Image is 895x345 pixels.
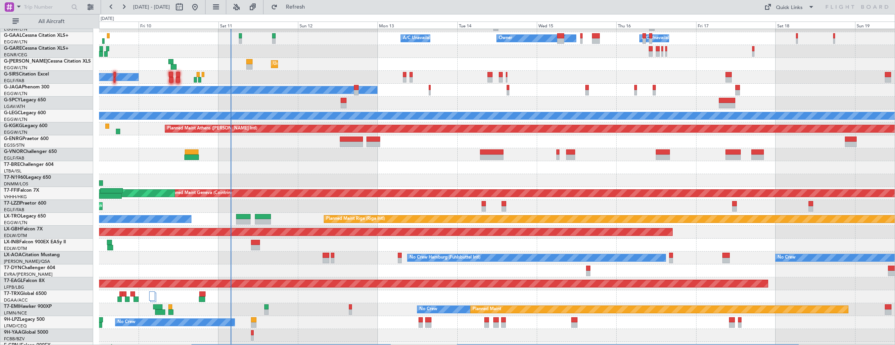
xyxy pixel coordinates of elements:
[4,240,66,244] a: LX-INBFalcon 900EX EASy II
[4,279,45,283] a: T7-EAGLFalcon 8X
[4,162,20,167] span: T7-BRE
[4,78,24,84] a: EGLF/FAB
[4,26,27,32] a: EGGW/LTN
[410,252,480,264] div: No Crew Hamburg (Fuhlsbuttel Intl)
[4,266,55,270] a: T7-DYNChallenger 604
[4,46,22,51] span: G-GARE
[4,330,22,335] span: 9H-YAA
[4,91,27,97] a: EGGW/LTN
[616,22,696,29] div: Thu 16
[4,214,21,219] span: LX-TRO
[4,323,27,329] a: LFMD/CEQ
[4,227,43,232] a: LX-GBHFalcon 7X
[760,1,818,13] button: Quick Links
[4,111,46,115] a: G-LEGCLegacy 600
[4,168,22,174] a: LTBA/ISL
[4,253,60,257] a: LX-AOACitation Mustang
[167,123,257,135] div: Planned Maint Athens ([PERSON_NAME] Intl)
[4,317,20,322] span: 9H-LPZ
[4,59,47,64] span: G-[PERSON_NAME]
[4,304,52,309] a: T7-EMIHawker 900XP
[4,220,27,226] a: EGGW/LTN
[4,39,27,45] a: EGGW/LTN
[4,124,47,128] a: G-KGKGLegacy 600
[4,188,39,193] a: T7-FFIFalcon 7X
[457,22,537,29] div: Tue 14
[298,22,377,29] div: Sun 12
[696,22,776,29] div: Fri 17
[326,213,385,225] div: Planned Maint Riga (Riga Intl)
[4,330,48,335] a: 9H-YAAGlobal 5000
[24,1,69,13] input: Trip Number
[4,137,22,141] span: G-ENRG
[776,4,803,12] div: Quick Links
[4,240,19,244] span: LX-INB
[642,32,674,44] div: A/C Unavailable
[377,22,457,29] div: Mon 13
[4,175,26,180] span: T7-N1960
[4,52,27,58] a: EGNR/CEG
[4,33,69,38] a: G-GAALCessna Citation XLS+
[4,336,25,342] a: FCBB/BZV
[4,149,23,154] span: G-VNOR
[273,58,402,70] div: Unplanned Maint [GEOGRAPHIC_DATA] ([GEOGRAPHIC_DATA])
[139,22,218,29] div: Fri 10
[4,65,27,71] a: EGGW/LTN
[267,1,314,13] button: Refresh
[4,297,28,303] a: DGAA/ACC
[4,162,54,167] a: T7-BREChallenger 604
[4,98,46,102] a: G-SPCYLegacy 650
[4,246,27,252] a: EDLW/DTM
[4,304,19,309] span: T7-EMI
[776,22,855,29] div: Sat 18
[4,259,50,264] a: [PERSON_NAME]/QSA
[4,124,22,128] span: G-KGKG
[4,85,22,90] span: G-JAGA
[133,4,170,11] span: [DATE] - [DATE]
[4,111,21,115] span: G-LEGC
[4,59,91,64] a: G-[PERSON_NAME]Cessna Citation XLS
[4,46,69,51] a: G-GARECessna Citation XLS+
[4,214,46,219] a: LX-TROLegacy 650
[4,98,21,102] span: G-SPCY
[499,32,512,44] div: Owner
[4,129,27,135] a: EGGW/LTN
[4,279,23,283] span: T7-EAGL
[4,155,24,161] a: EGLF/FAB
[4,175,51,180] a: T7-N1960Legacy 650
[4,85,49,90] a: G-JAGAPhenom 300
[4,317,45,322] a: 9H-LPZLegacy 500
[4,188,18,193] span: T7-FFI
[4,310,27,316] a: LFMN/NCE
[4,201,46,206] a: T7-LZZIPraetor 600
[4,291,47,296] a: T7-TRXGlobal 6500
[20,19,83,24] span: All Aircraft
[167,187,232,199] div: Planned Maint Geneva (Cointrin)
[4,137,49,141] a: G-ENRGPraetor 600
[4,207,24,213] a: EGLF/FAB
[4,72,19,77] span: G-SIRS
[4,142,25,148] a: EGSS/STN
[279,4,312,10] span: Refresh
[778,252,796,264] div: No Crew
[218,22,298,29] div: Sat 11
[4,253,22,257] span: LX-AOA
[4,104,25,110] a: LGAV/ATH
[4,72,49,77] a: G-SIRSCitation Excel
[4,194,27,200] a: VHHH/HKG
[4,201,20,206] span: T7-LZZI
[473,304,501,315] div: Planned Maint
[4,271,52,277] a: EVRA/[PERSON_NAME]
[4,284,24,290] a: LFPB/LBG
[403,32,435,44] div: A/C Unavailable
[4,149,57,154] a: G-VNORChallenger 650
[4,181,28,187] a: DNMM/LOS
[4,227,21,232] span: LX-GBH
[4,233,27,239] a: EDLW/DTM
[9,15,85,28] button: All Aircraft
[117,316,135,328] div: No Crew
[101,16,114,22] div: [DATE]
[4,33,22,38] span: G-GAAL
[419,304,437,315] div: No Crew
[537,22,616,29] div: Wed 15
